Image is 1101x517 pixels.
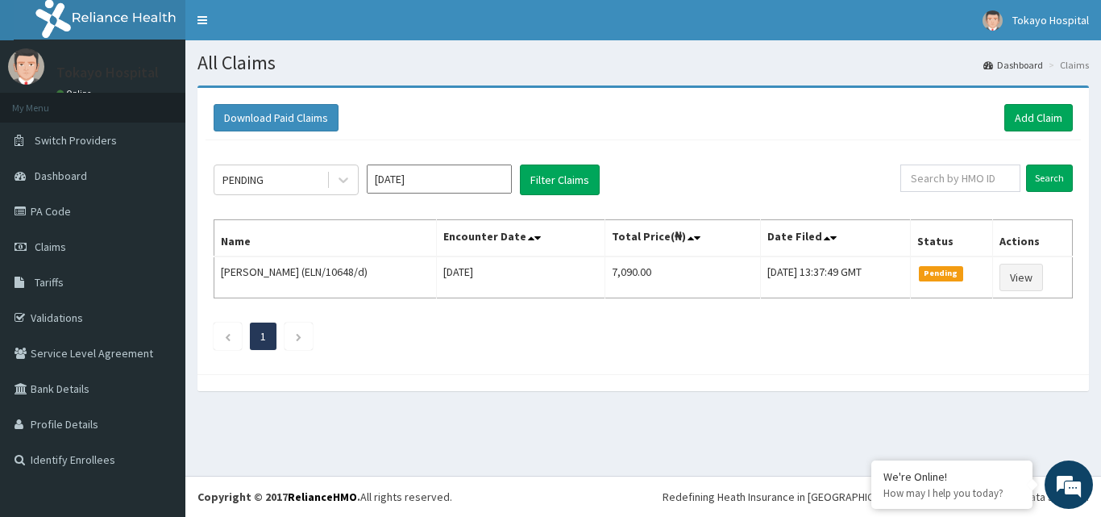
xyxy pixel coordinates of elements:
[197,490,360,504] strong: Copyright © 2017 .
[35,240,66,254] span: Claims
[605,220,760,257] th: Total Price(₦)
[1004,104,1073,131] a: Add Claim
[295,329,302,344] a: Next page
[1012,13,1089,27] span: Tokayo Hospital
[288,490,357,504] a: RelianceHMO
[760,256,910,298] td: [DATE] 13:37:49 GMT
[56,88,95,99] a: Online
[605,256,760,298] td: 7,090.00
[760,220,910,257] th: Date Filed
[663,489,1089,505] div: Redefining Heath Insurance in [GEOGRAPHIC_DATA] using Telemedicine and Data Science!
[520,165,600,195] button: Filter Claims
[35,169,87,183] span: Dashboard
[983,10,1003,31] img: User Image
[883,486,1020,500] p: How may I help you today?
[260,329,266,344] a: Page 1 is your current page
[56,65,159,80] p: Tokayo Hospital
[367,165,512,194] input: Select Month and Year
[214,104,339,131] button: Download Paid Claims
[8,48,44,85] img: User Image
[999,264,1043,291] a: View
[911,220,993,257] th: Status
[1026,165,1073,192] input: Search
[919,266,963,281] span: Pending
[983,58,1043,72] a: Dashboard
[224,329,231,344] a: Previous page
[185,476,1101,517] footer: All rights reserved.
[883,469,1020,484] div: We're Online!
[35,275,64,290] span: Tariffs
[993,220,1073,257] th: Actions
[437,220,605,257] th: Encounter Date
[437,256,605,298] td: [DATE]
[197,52,1089,73] h1: All Claims
[900,165,1020,192] input: Search by HMO ID
[1045,58,1089,72] li: Claims
[214,220,437,257] th: Name
[222,172,264,188] div: PENDING
[214,256,437,298] td: [PERSON_NAME] (ELN/10648/d)
[35,133,117,148] span: Switch Providers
